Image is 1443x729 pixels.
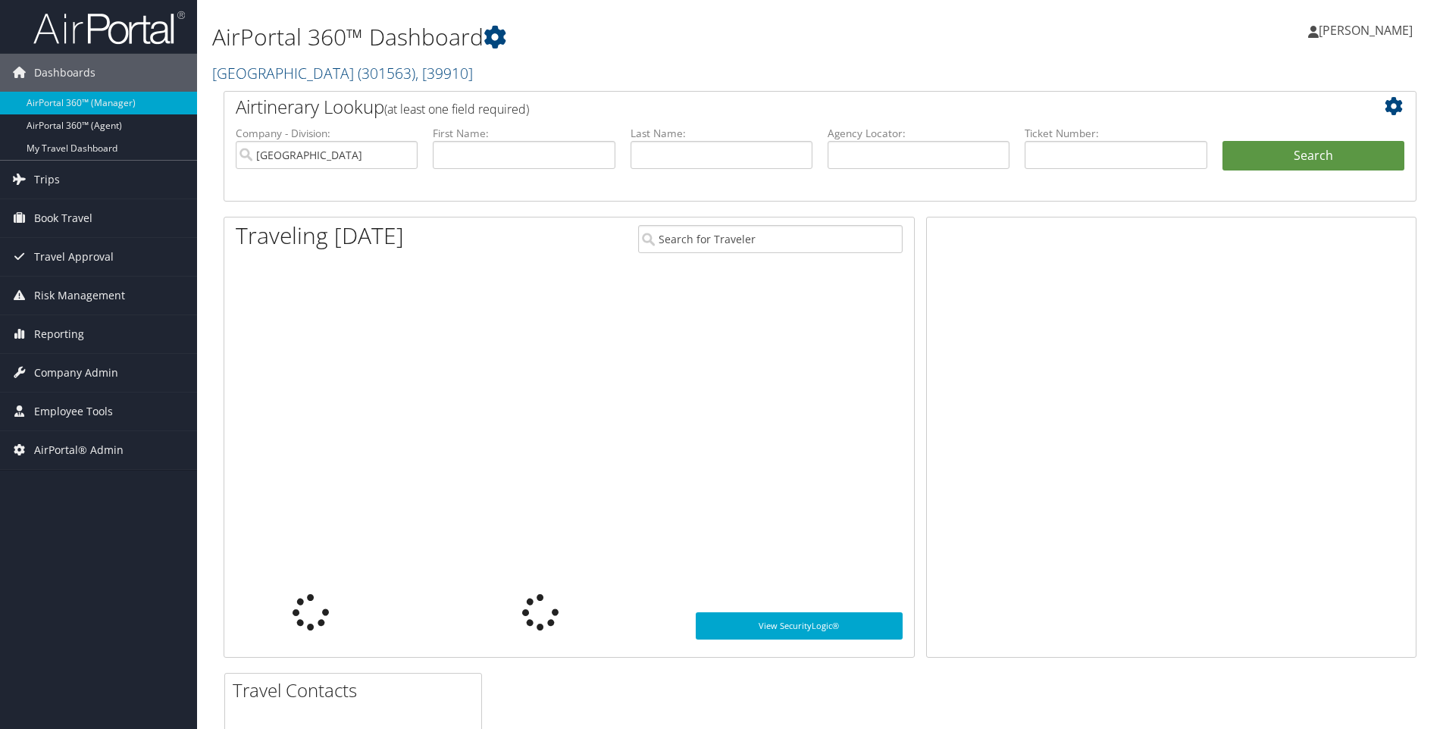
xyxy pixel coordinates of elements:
[638,225,903,253] input: Search for Traveler
[233,677,481,703] h2: Travel Contacts
[631,126,812,141] label: Last Name:
[34,277,125,314] span: Risk Management
[34,161,60,199] span: Trips
[828,126,1009,141] label: Agency Locator:
[34,54,95,92] span: Dashboards
[34,431,124,469] span: AirPortal® Admin
[236,126,418,141] label: Company - Division:
[415,63,473,83] span: , [ 39910 ]
[1025,126,1207,141] label: Ticket Number:
[212,21,1022,53] h1: AirPortal 360™ Dashboard
[34,315,84,353] span: Reporting
[236,220,404,252] h1: Traveling [DATE]
[34,393,113,430] span: Employee Tools
[1319,22,1413,39] span: [PERSON_NAME]
[34,199,92,237] span: Book Travel
[1308,8,1428,53] a: [PERSON_NAME]
[33,10,185,45] img: airportal-logo.png
[34,238,114,276] span: Travel Approval
[696,612,903,640] a: View SecurityLogic®
[358,63,415,83] span: ( 301563 )
[384,101,529,117] span: (at least one field required)
[212,63,473,83] a: [GEOGRAPHIC_DATA]
[236,94,1305,120] h2: Airtinerary Lookup
[1222,141,1404,171] button: Search
[34,354,118,392] span: Company Admin
[433,126,615,141] label: First Name:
